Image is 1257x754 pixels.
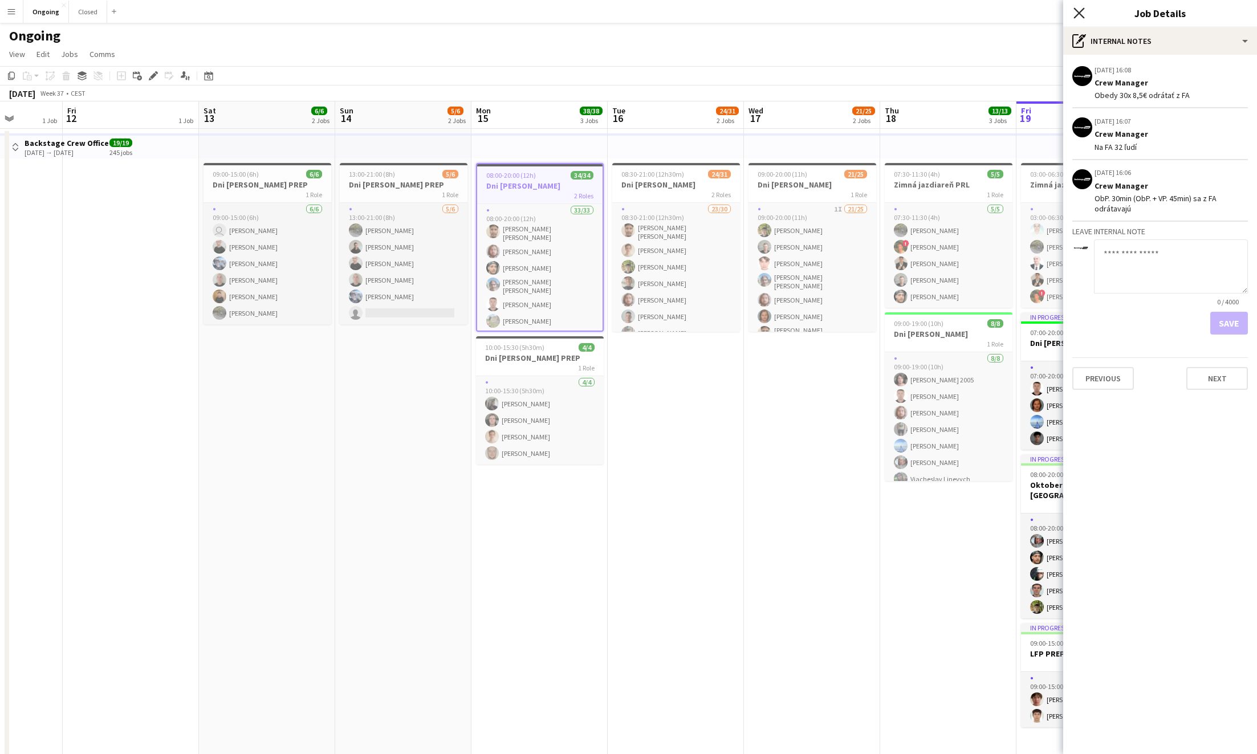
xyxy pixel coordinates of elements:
div: In progress [1021,312,1149,321]
h3: LFP PREP MK [1021,649,1149,659]
span: Fri [1021,105,1031,116]
span: 19 [1019,112,1031,125]
app-card-role: 4/407:00-20:00 (13h)[PERSON_NAME][PERSON_NAME][PERSON_NAME][PERSON_NAME] [1021,361,1149,450]
div: Obedy 30x 8,5€ odrátať z FA [1095,90,1248,100]
div: Crew Manager [1095,181,1248,191]
span: 0 / 4000 [1208,297,1248,306]
div: 1 Job [42,116,57,125]
span: 07:30-11:30 (4h) [894,170,940,178]
span: 6/6 [311,107,327,115]
span: 07:00-20:00 (13h) [1030,328,1080,337]
span: 03:00-06:30 (3h30m) [1030,170,1089,178]
app-job-card: In progress09:00-15:00 (6h)2/2LFP PREP MK1 Role2/209:00-15:00 (6h)[PERSON_NAME][PERSON_NAME] [1021,623,1149,727]
div: 1 Job [178,116,193,125]
h3: Leave internal note [1072,226,1248,237]
span: 08:00-20:00 (12h) [1030,470,1080,479]
button: Ongoing [23,1,69,23]
h3: Dni [PERSON_NAME] [885,329,1012,339]
app-card-role: 5/503:00-06:30 (3h30m)[PERSON_NAME][PERSON_NAME][PERSON_NAME][PERSON_NAME]![PERSON_NAME] [1021,203,1149,308]
button: Closed [69,1,107,23]
span: 5/6 [442,170,458,178]
span: Edit [36,49,50,59]
app-job-card: 09:00-20:00 (11h)21/25Dni [PERSON_NAME]1 Role1I21/2509:00-20:00 (11h)[PERSON_NAME][PERSON_NAME][P... [748,163,876,332]
span: 10:00-15:30 (5h30m) [485,343,544,352]
app-job-card: 10:00-15:30 (5h30m)4/4Dni [PERSON_NAME] PREP1 Role4/410:00-15:30 (5h30m)[PERSON_NAME][PERSON_NAME... [476,336,604,464]
a: Edit [32,47,54,62]
app-card-role: 23/3008:30-21:00 (12h30m)[PERSON_NAME] [PERSON_NAME][PERSON_NAME][PERSON_NAME][PERSON_NAME][PERSO... [612,203,740,728]
button: Next [1186,367,1248,390]
div: 03:00-06:30 (3h30m)5/5Zimná jazdiareň PRL1 Role5/503:00-06:30 (3h30m)[PERSON_NAME][PERSON_NAME][P... [1021,163,1149,308]
div: 07:30-11:30 (4h)5/5Zimná jazdiareň PRL1 Role5/507:30-11:30 (4h)[PERSON_NAME]![PERSON_NAME][PERSON... [885,163,1012,308]
span: ! [1039,290,1046,296]
span: 08:00-20:00 (12h) [486,171,536,180]
span: 2 Roles [574,191,593,200]
div: Crew Manager [1095,129,1248,139]
app-card-role: 5/613:00-21:00 (8h)[PERSON_NAME][PERSON_NAME][PERSON_NAME][PERSON_NAME][PERSON_NAME] [340,203,467,324]
app-job-card: 09:00-15:00 (6h)6/6Dni [PERSON_NAME] PREP1 Role6/609:00-15:00 (6h) [PERSON_NAME][PERSON_NAME][PER... [204,163,331,324]
h3: Dni [PERSON_NAME] [612,180,740,190]
span: 6/6 [306,170,322,178]
span: 1 Role [987,340,1003,348]
h3: Zimná jazdiareň PRL [1021,180,1149,190]
h3: Job Details [1063,6,1257,21]
div: Crew Manager [1095,78,1248,88]
span: 19/19 [109,138,132,147]
h3: Dni [PERSON_NAME] [477,181,603,191]
app-job-card: 08:00-20:00 (12h)34/34Dni [PERSON_NAME]2 Roles33/3308:00-20:00 (12h)[PERSON_NAME] [PERSON_NAME][P... [476,163,604,332]
app-job-card: In progress08:00-20:00 (12h)5/5Oktoberfest [GEOGRAPHIC_DATA]1 Role5/508:00-20:00 (12h)[PERSON_NAM... [1021,454,1149,618]
span: 12 [66,112,76,125]
div: [DATE] 16:08 [1095,66,1131,74]
span: 21/25 [852,107,875,115]
span: 08:30-21:00 (12h30m) [621,170,684,178]
app-job-card: In progress07:00-20:00 (13h)4/4Dni [PERSON_NAME] Backline1 Role4/407:00-20:00 (13h)[PERSON_NAME][... [1021,312,1149,450]
span: 4/4 [579,343,595,352]
span: 16 [611,112,625,125]
span: 1 Role [851,190,867,199]
app-job-card: 09:00-19:00 (10h)8/8Dni [PERSON_NAME]1 Role8/809:00-19:00 (10h)[PERSON_NAME] 2005[PERSON_NAME][PE... [885,312,1012,481]
span: 09:00-20:00 (11h) [758,170,807,178]
app-job-card: 08:30-21:00 (12h30m)24/31Dni [PERSON_NAME]2 Roles23/3008:30-21:00 (12h30m)[PERSON_NAME] [PERSON_N... [612,163,740,332]
span: 5/5 [987,170,1003,178]
span: View [9,49,25,59]
span: 09:00-19:00 (10h) [894,319,943,328]
div: Internal notes [1063,27,1257,55]
span: 1 Role [987,190,1003,199]
div: Na FA 32 ľudí [1095,142,1248,152]
div: 2 Jobs [448,116,466,125]
span: Week 37 [38,89,66,97]
app-card-role: 5/508:00-20:00 (12h)[PERSON_NAME][PERSON_NAME][PERSON_NAME][PERSON_NAME][PERSON_NAME] [1021,513,1149,618]
span: 1 Role [442,190,458,199]
app-card-role: 6/609:00-15:00 (6h) [PERSON_NAME][PERSON_NAME][PERSON_NAME][PERSON_NAME][PERSON_NAME][PERSON_NAME] [204,203,331,324]
span: 15 [474,112,491,125]
span: 17 [747,112,763,125]
span: Comms [90,49,115,59]
app-card-role: 8/809:00-19:00 (10h)[PERSON_NAME] 2005[PERSON_NAME][PERSON_NAME][PERSON_NAME][PERSON_NAME][PERSON... [885,352,1012,507]
div: [DATE] [9,88,35,99]
span: 24/31 [716,107,739,115]
div: 2 Jobs [312,116,329,125]
div: ObP. 30min (ObP. + VP. 45min) sa z FA odrátavajú [1095,193,1248,214]
span: 34/34 [571,171,593,180]
h3: Dni [PERSON_NAME] [748,180,876,190]
div: 2 Jobs [717,116,738,125]
app-card-role: 2/209:00-15:00 (6h)[PERSON_NAME][PERSON_NAME] [1021,672,1149,727]
span: 09:00-15:00 (6h) [1030,639,1076,647]
div: CEST [71,89,86,97]
a: View [5,47,30,62]
h3: Oktoberfest [GEOGRAPHIC_DATA] [1021,480,1149,500]
span: 1 Role [306,190,322,199]
div: 3 Jobs [989,116,1011,125]
span: 1 Role [578,364,595,372]
div: In progress [1021,454,1149,463]
div: [DATE] 16:07 [1095,117,1131,125]
app-card-role: 4/410:00-15:30 (5h30m)[PERSON_NAME][PERSON_NAME][PERSON_NAME][PERSON_NAME] [476,376,604,464]
span: 13 [202,112,216,125]
span: 18 [883,112,899,125]
span: Mon [476,105,491,116]
app-job-card: 13:00-21:00 (8h)5/6Dni [PERSON_NAME] PREP1 Role5/613:00-21:00 (8h)[PERSON_NAME][PERSON_NAME][PERS... [340,163,467,324]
